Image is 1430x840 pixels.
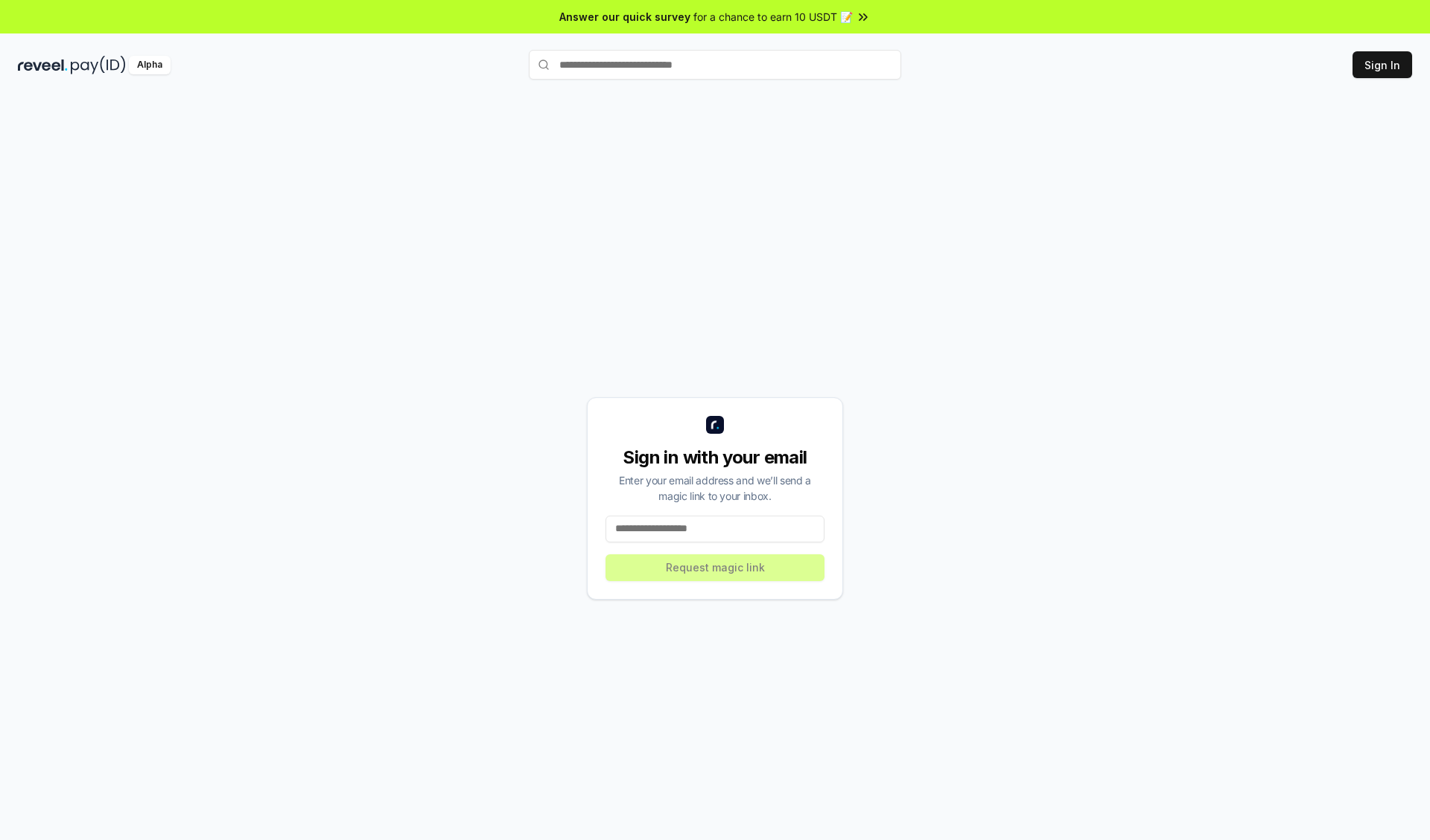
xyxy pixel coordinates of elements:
img: logo_small [706,416,724,434]
span: Answer our quick survey [559,9,690,25]
div: Enter your email address and we’ll send a magic link to your inbox. [606,472,824,504]
span: for a chance to earn 10 USDT 📝 [693,9,853,25]
button: Sign In [1353,51,1412,78]
img: reveel_dark [18,56,68,74]
div: Sign in with your email [606,446,824,469]
div: Alpha [129,56,171,74]
img: pay_id [71,56,126,74]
